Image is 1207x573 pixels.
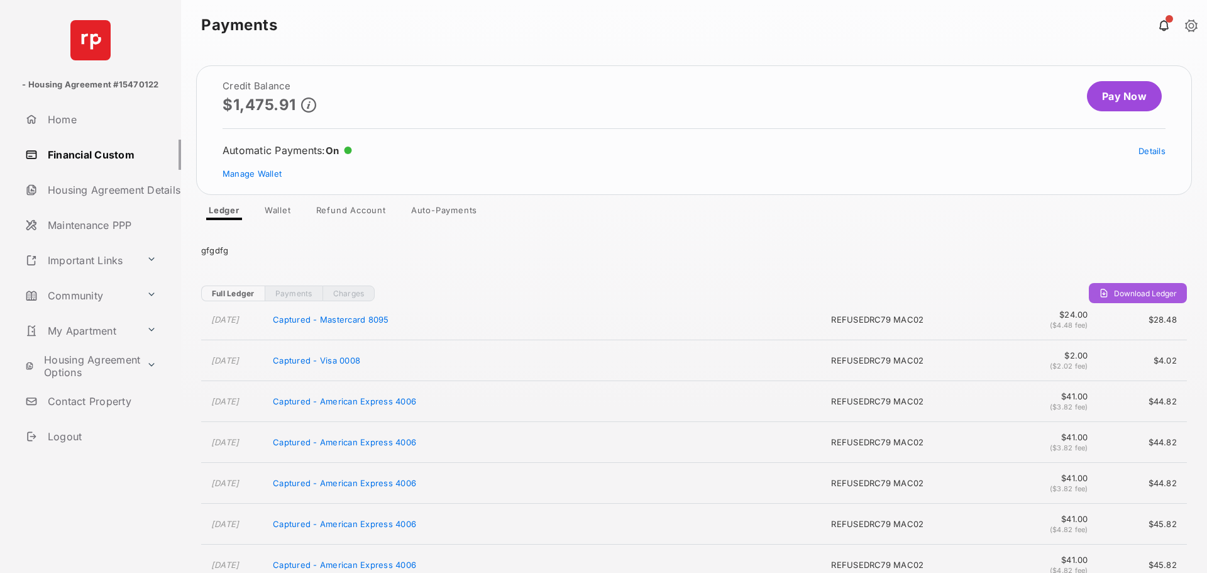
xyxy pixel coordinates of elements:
span: Captured - Visa 0008 [273,355,360,365]
span: Captured - American Express 4006 [273,437,416,447]
td: $4.02 [1094,340,1187,381]
span: ($3.82 fee) [1050,403,1088,411]
a: Payments [265,286,322,301]
a: Refund Account [306,205,396,220]
span: $41.00 [986,514,1088,524]
span: $24.00 [986,309,1088,320]
span: ($3.82 fee) [1050,443,1088,452]
p: - Housing Agreement #15470122 [22,79,158,91]
time: [DATE] [211,519,240,529]
a: Ledger [199,205,250,220]
time: [DATE] [211,560,240,570]
td: REFUSEDRC79 MAC02 [825,504,980,545]
span: On [326,145,339,157]
a: Full Ledger [201,286,265,301]
span: ($3.82 fee) [1050,484,1088,493]
a: Auto-Payments [401,205,487,220]
p: $1,475.91 [223,96,296,113]
h2: Credit Balance [223,81,316,91]
span: Captured - American Express 4006 [273,396,416,406]
td: $44.82 [1094,422,1187,463]
time: [DATE] [211,478,240,488]
a: Financial Custom [20,140,181,170]
td: REFUSEDRC79 MAC02 [825,463,980,504]
a: Home [20,104,181,135]
time: [DATE] [211,437,240,447]
a: Manage Wallet [223,169,282,179]
a: Wallet [255,205,301,220]
span: $2.00 [986,350,1088,360]
time: [DATE] [211,314,240,325]
td: REFUSEDRC79 MAC02 [825,340,980,381]
button: Download Ledger [1089,283,1187,303]
span: $41.00 [986,555,1088,565]
a: Logout [20,421,181,452]
a: Details [1138,146,1166,156]
span: $41.00 [986,432,1088,442]
a: Charges [322,286,375,301]
a: Housing Agreement Details [20,175,181,205]
a: Important Links [20,245,141,275]
a: Community [20,281,141,311]
div: gfgdfg [201,235,1187,265]
img: svg+xml;base64,PHN2ZyB4bWxucz0iaHR0cDovL3d3dy53My5vcmcvMjAwMC9zdmciIHdpZHRoPSI2NCIgaGVpZ2h0PSI2NC... [70,20,111,60]
td: $44.82 [1094,381,1187,422]
span: ($2.02 fee) [1050,362,1088,370]
td: REFUSEDRC79 MAC02 [825,381,980,422]
td: REFUSEDRC79 MAC02 [825,422,980,463]
span: ($4.48 fee) [1050,321,1088,330]
td: $44.82 [1094,463,1187,504]
strong: Payments [201,18,277,33]
a: Housing Agreement Options [20,351,141,381]
time: [DATE] [211,396,240,406]
span: Captured - American Express 4006 [273,478,416,488]
a: My Apartment [20,316,141,346]
time: [DATE] [211,355,240,365]
div: Automatic Payments : [223,144,352,157]
span: $41.00 [986,391,1088,401]
span: Captured - Mastercard 8095 [273,314,389,325]
a: Contact Property [20,386,181,416]
span: Captured - American Express 4006 [273,519,416,529]
span: Download Ledger [1114,289,1177,298]
td: $28.48 [1094,299,1187,340]
span: Captured - American Express 4006 [273,560,416,570]
td: $45.82 [1094,504,1187,545]
span: ($4.82 fee) [1050,525,1088,534]
span: $41.00 [986,473,1088,483]
td: REFUSEDRC79 MAC02 [825,299,980,340]
a: Maintenance PPP [20,210,181,240]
